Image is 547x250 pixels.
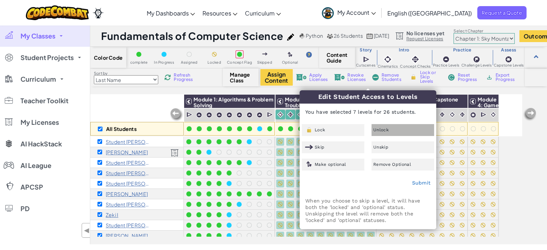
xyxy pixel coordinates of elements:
img: IconInteractive.svg [287,111,294,118]
img: IconCutscene.svg [363,55,370,63]
span: Resources [202,9,231,17]
span: Teacher Toolkit [20,97,68,104]
span: My Classes [20,33,55,39]
span: Curriculum [20,76,56,82]
img: Arrow_Left_Inactive.png [523,107,537,122]
span: In Progress [154,60,174,64]
img: IconCinematic.svg [383,54,393,64]
a: Request Licenses [406,36,445,42]
img: IconInteractive.svg [439,111,446,118]
img: IconReload.svg [164,74,171,81]
img: IconLicenseApply.svg [296,74,307,81]
span: Unlock [373,128,389,132]
span: ◀ [84,225,90,236]
img: python.png [300,33,305,39]
span: English ([GEOGRAPHIC_DATA]) [387,9,472,17]
img: IconSkippedLevel.svg [262,53,268,55]
span: Practice Levels [433,63,459,67]
img: IconPracticeLevel.svg [236,112,242,118]
img: IconCutscene.svg [480,111,487,118]
span: Module 4: Game Design & Capstone Project [478,96,502,126]
p: Student Sophia Cisneros [106,170,151,176]
p: Student Kingston Burnette [106,160,151,165]
span: Assigned [181,60,198,64]
a: Request a Quote [477,6,527,19]
p: Alexandra N [106,233,148,238]
img: IconHint.svg [306,52,312,58]
img: IconLock.svg [305,127,313,133]
span: Manage Class [230,72,251,83]
img: Arrow_Left_Inactive.png [169,108,184,122]
img: IconCinematic.svg [449,111,456,118]
img: IconPracticeLevel.svg [216,112,222,118]
span: Locked [208,60,221,64]
span: My Dashboards [146,9,188,17]
span: [DATE] [374,32,389,39]
p: All Students [106,126,137,132]
img: IconInteractive.svg [459,111,466,118]
img: Ozaria [92,8,104,18]
span: Skipped [257,60,272,64]
img: IconCapstoneLevel.svg [505,56,512,63]
span: Python [306,32,323,39]
img: IconSkippedLevel.svg [305,144,313,150]
a: My Dashboards [143,3,199,23]
img: IconPracticeLevel.svg [256,112,263,118]
span: Cinematics [378,64,398,68]
span: complete [130,60,148,64]
img: calendar.svg [366,33,373,39]
h3: Intro [377,47,432,53]
span: Cutscenes [356,63,375,67]
img: IconPracticeLevel.svg [246,112,252,118]
p: When you choose to skip a level, it will have both the 'locked' and 'optional' status. Unskipping... [305,197,430,223]
img: IconCinematic.svg [277,111,284,118]
a: Submit [412,180,430,186]
span: 26 Students [334,32,363,39]
span: My Licenses [20,119,59,126]
span: Concept Checks [400,64,430,68]
span: Remove Optional [373,162,411,167]
span: Challenge Levels [461,63,492,67]
span: Concept Flag [227,60,252,64]
span: Unskip [373,145,388,149]
span: Curriculum [245,9,274,17]
span: Remove Students [382,73,403,82]
span: Apply Licenses [309,73,328,82]
p: Lakeshia Boyd [106,149,148,155]
img: IconPracticeLevel.svg [206,112,212,118]
img: IconCinematic.svg [297,111,304,118]
span: AI League [20,162,51,169]
a: Resources [199,3,241,23]
a: Curriculum [241,3,284,23]
img: IconPracticeLevel.svg [442,56,450,63]
img: IconLicenseRevoke.svg [334,74,345,81]
img: IconCutscene.svg [186,111,193,118]
span: Optional [282,60,298,64]
p: Shadoe Freeman [106,191,148,197]
span: Lock or Skip Levels [420,71,441,83]
p: You have selected 7 levels for 26 students. [300,103,436,121]
button: Assign Content [260,69,293,86]
h1: Fundamentals of Computer Science [101,29,283,43]
h3: Edit Student Access to Levels [300,90,436,104]
span: Capstone Levels [494,63,524,67]
span: Lock [315,128,325,132]
label: Sort by [94,71,158,76]
img: CodeCombat logo [26,5,89,20]
span: Reset Progress [458,73,479,82]
span: Module 1: Algorithms & Problem Solving [193,96,273,108]
img: IconChallengeLevel.svg [473,56,480,63]
p: Student Joseph Cox [106,181,151,186]
span: AI HackStack [20,141,62,147]
span: Refresh Progress [174,73,196,82]
h3: Practice [432,47,493,53]
img: IconArchive.svg [486,74,493,81]
img: IconPracticeLevel.svg [226,112,232,118]
span: My Account [337,9,376,16]
span: Skip [315,145,324,149]
span: Make optional [315,162,346,167]
img: IconOptionalLevel.svg [305,161,313,168]
h3: Assess [493,47,525,53]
